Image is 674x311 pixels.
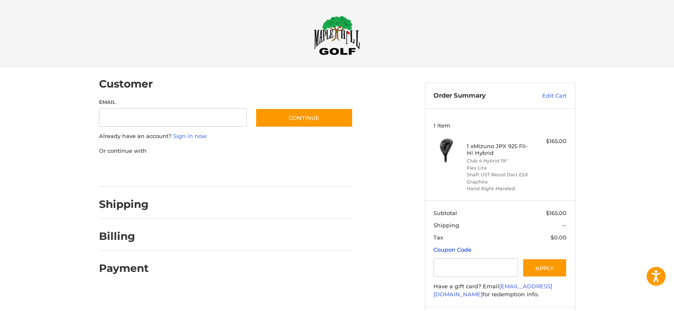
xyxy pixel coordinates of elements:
[99,262,149,275] h2: Payment
[433,258,518,277] input: Gift Certificate or Coupon Code
[433,234,443,241] span: Tax
[562,222,567,229] span: --
[433,246,471,253] a: Coupon Code
[255,108,353,128] button: Continue
[99,147,353,155] p: Or continue with
[467,157,531,165] li: Club 4 Hybrid 19°
[551,234,567,241] span: $0.00
[96,163,159,178] iframe: PayPal-paypal
[433,210,457,216] span: Subtotal
[314,16,360,55] img: Maple Hill Golf
[99,77,153,90] h2: Customer
[433,92,524,100] h3: Order Summary
[533,137,567,146] div: $165.00
[99,198,149,211] h2: Shipping
[173,133,207,139] a: Sign in now
[467,143,531,157] h4: 1 x Mizuno JPX 925 Fli-Hi Hybrid
[433,222,459,229] span: Shipping
[99,230,148,243] h2: Billing
[168,163,231,178] iframe: PayPal-paylater
[99,132,353,141] p: Already have an account?
[433,122,567,129] h3: 1 Item
[522,258,567,277] button: Apply
[467,171,531,185] li: Shaft UST Recoil Dart ESX Graphite
[99,98,247,106] label: Email
[433,282,567,299] div: Have a gift card? Email for redemption info.
[524,92,567,100] a: Edit Cart
[467,185,531,192] li: Hand Right-Handed
[239,163,302,178] iframe: PayPal-venmo
[467,165,531,172] li: Flex Lite
[546,210,567,216] span: $165.00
